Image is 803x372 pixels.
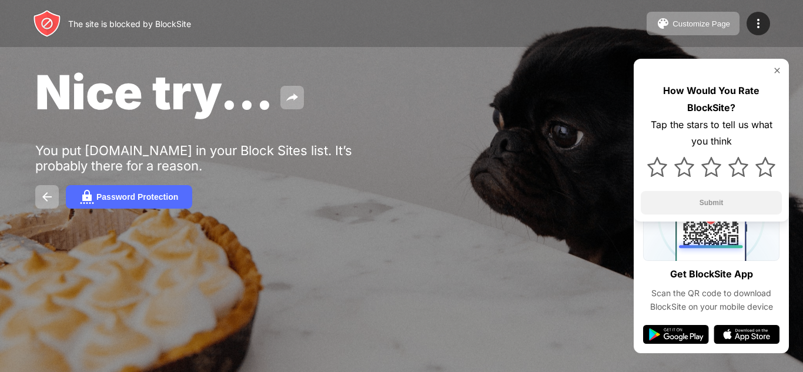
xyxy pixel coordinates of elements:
img: star.svg [647,157,667,177]
img: password.svg [80,190,94,204]
img: app-store.svg [714,325,779,344]
img: star.svg [674,157,694,177]
img: star.svg [701,157,721,177]
div: Get BlockSite App [670,266,753,283]
img: share.svg [285,91,299,105]
div: Scan the QR code to download BlockSite on your mobile device [643,287,779,313]
div: Password Protection [96,192,178,202]
img: google-play.svg [643,325,709,344]
div: Customize Page [672,19,730,28]
div: The site is blocked by BlockSite [68,19,191,29]
img: back.svg [40,190,54,204]
div: How Would You Rate BlockSite? [641,82,782,116]
img: menu-icon.svg [751,16,765,31]
div: Tap the stars to tell us what you think [641,116,782,150]
span: Nice try... [35,63,273,120]
img: pallet.svg [656,16,670,31]
img: star.svg [755,157,775,177]
button: Password Protection [66,185,192,209]
button: Submit [641,191,782,215]
img: header-logo.svg [33,9,61,38]
img: star.svg [728,157,748,177]
div: You put [DOMAIN_NAME] in your Block Sites list. It’s probably there for a reason. [35,143,399,173]
img: rate-us-close.svg [772,66,782,75]
button: Customize Page [647,12,740,35]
